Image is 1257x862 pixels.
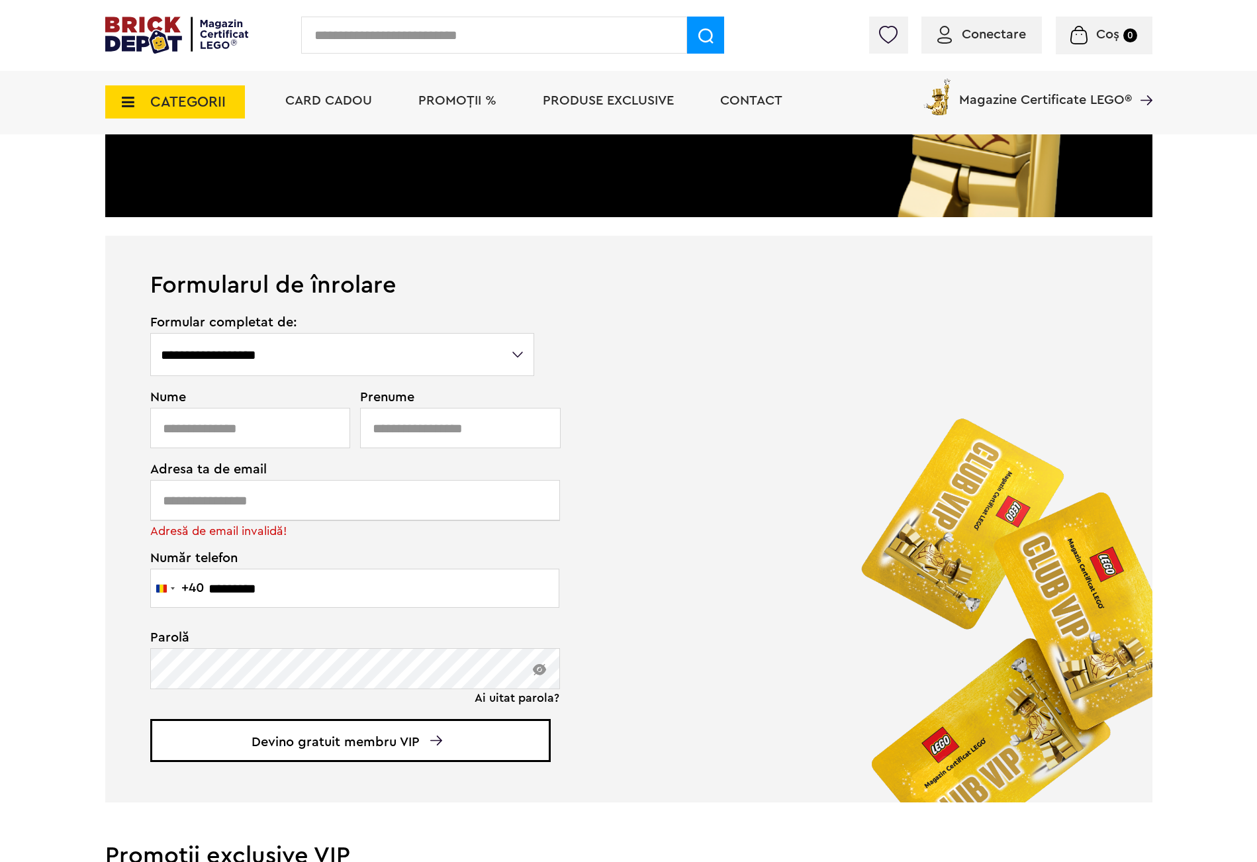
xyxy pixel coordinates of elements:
h1: Formularul de înrolare [105,236,1152,297]
span: Adresa ta de email [150,463,536,476]
button: Selected country [151,569,204,607]
small: 0 [1123,28,1137,42]
span: Formular completat de: [150,316,536,329]
span: Prenume [360,391,536,404]
span: Parolă [150,631,536,644]
a: Produse exclusive [543,94,674,107]
a: Ai uitat parola? [475,691,559,704]
a: Conectare [937,28,1026,41]
span: Devino gratuit membru VIP [150,719,551,762]
span: Conectare [962,28,1026,41]
a: PROMOȚII % [418,94,496,107]
a: Card Cadou [285,94,372,107]
span: Nume [150,391,344,404]
span: Număr telefon [150,535,536,565]
div: Adresă de email invalidă! [150,524,536,538]
span: Coș [1096,28,1119,41]
img: vip_page_image [839,396,1152,802]
span: Magazine Certificate LEGO® [959,76,1132,107]
img: Arrow%20-%20Down.svg [430,736,442,745]
div: +40 [181,581,204,595]
span: CATEGORII [150,95,226,109]
a: Magazine Certificate LEGO® [1132,76,1152,89]
a: Contact [720,94,782,107]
